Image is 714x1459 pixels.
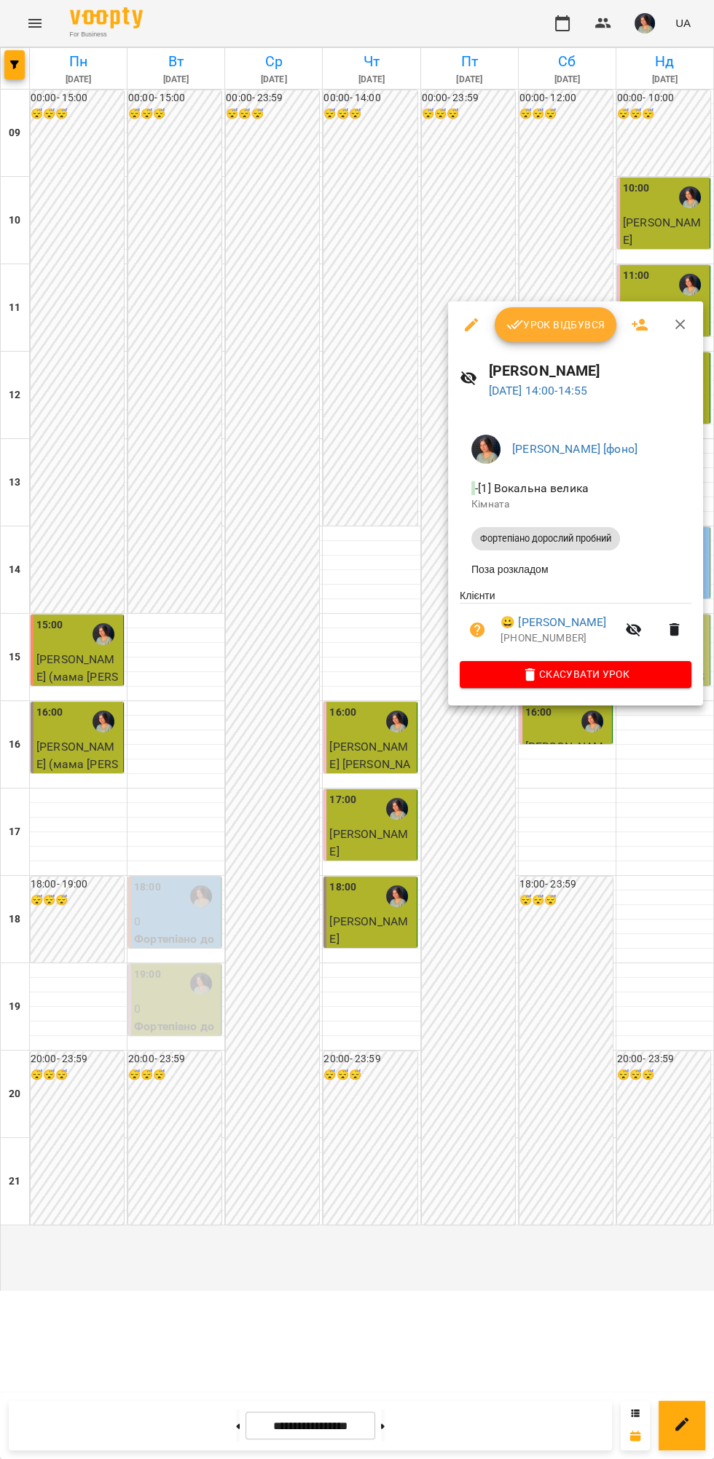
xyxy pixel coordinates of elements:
a: 😀 [PERSON_NAME] [501,614,606,631]
button: Візит ще не сплачено. Додати оплату? [460,612,495,647]
span: Фортепіано дорослий пробний [471,532,620,545]
a: [DATE] 14:00-14:55 [489,384,588,398]
li: Поза розкладом [460,556,691,582]
img: e7cc86ff2ab213a8ed988af7ec1c5bbe.png [471,435,501,464]
span: - [1] Вокальна велика [471,481,592,495]
h6: [PERSON_NAME] [489,360,692,382]
p: [PHONE_NUMBER] [501,631,616,646]
span: Урок відбувся [506,316,605,333]
span: Скасувати Урок [471,665,680,683]
p: Кімната [471,497,680,512]
ul: Клієнти [460,588,691,661]
button: Скасувати Урок [460,661,691,687]
button: Урок відбувся [495,307,617,342]
a: [PERSON_NAME] [фоно] [512,442,637,456]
